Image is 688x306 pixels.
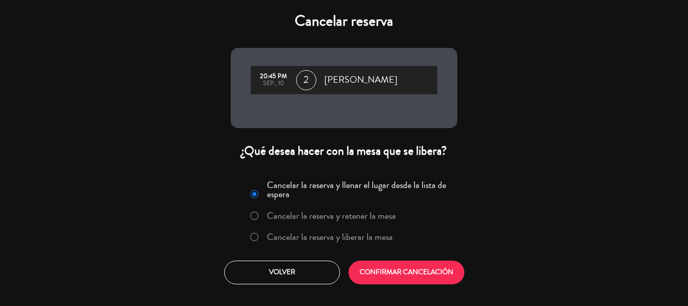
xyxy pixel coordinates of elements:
[256,80,291,87] div: sep., 10
[349,261,464,284] button: CONFIRMAR CANCELACIÓN
[267,211,396,220] label: Cancelar la reserva y retener la mesa
[296,70,316,90] span: 2
[267,232,393,241] label: Cancelar la reserva y liberar la mesa
[224,261,340,284] button: Volver
[256,73,291,80] div: 20:45 PM
[231,12,457,30] h4: Cancelar reserva
[324,73,397,88] span: [PERSON_NAME]
[231,143,457,159] div: ¿Qué desea hacer con la mesa que se libera?
[267,180,451,199] label: Cancelar la reserva y llenar el lugar desde la lista de espera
